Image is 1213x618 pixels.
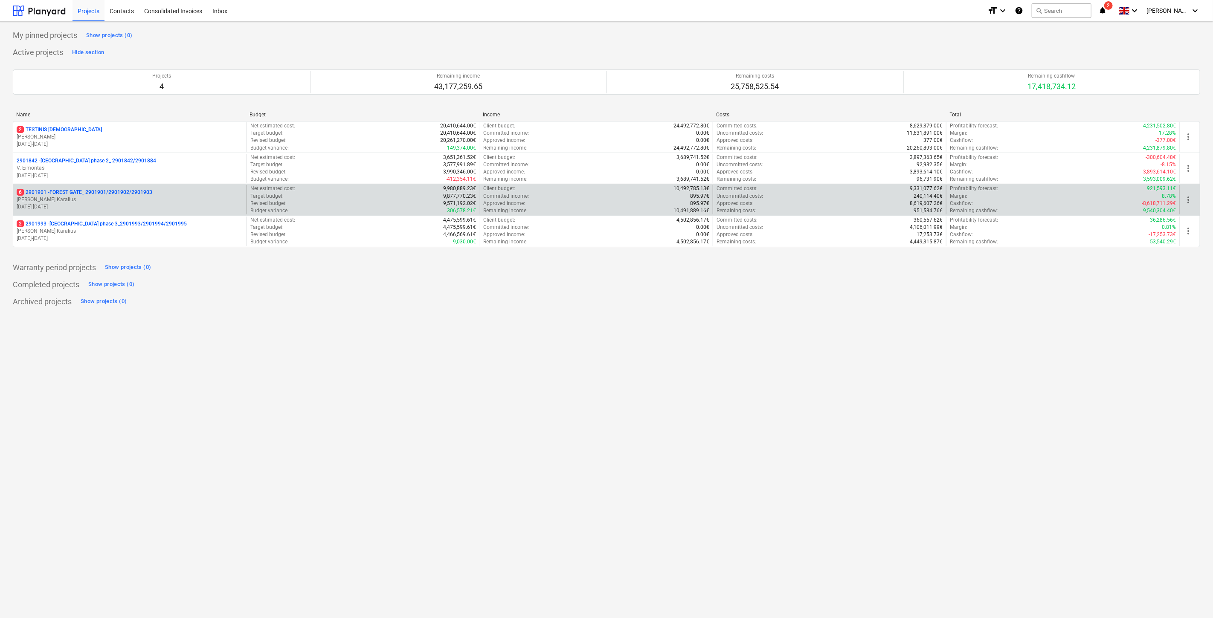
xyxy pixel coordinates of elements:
p: Margin : [950,224,967,231]
p: -412,354.11€ [446,176,476,183]
p: Approved costs : [717,200,754,207]
span: [PERSON_NAME] [1146,7,1189,14]
iframe: Chat Widget [1170,577,1213,618]
div: Income [483,112,709,118]
p: 9,571,192.02€ [444,200,476,207]
p: Target budget : [250,224,284,231]
p: 4,475,599.61€ [444,224,476,231]
p: 3,577,991.89€ [444,161,476,168]
div: Total [950,112,1176,118]
p: 3,593,009.62€ [1143,176,1176,183]
div: Show projects (0) [88,280,134,289]
p: 895.97€ [690,193,709,200]
p: Committed income : [484,193,529,200]
p: 240,114.40€ [914,193,943,200]
p: Revised budget : [250,200,287,207]
p: Committed costs : [717,122,757,130]
p: Budget variance : [250,176,289,183]
span: 6 [17,189,24,196]
div: Name [16,112,243,118]
p: 2901993 - [GEOGRAPHIC_DATA] phase 3_2901993/2901994/2901995 [17,220,187,228]
p: 4,449,315.87€ [910,238,943,245]
p: 951,584.76€ [914,207,943,214]
p: 20,260,893.00€ [907,144,943,152]
p: 20,410,644.00€ [441,122,476,130]
i: format_size [987,6,998,16]
p: Client budget : [484,217,516,224]
p: Remaining cashflow : [950,176,998,183]
p: Committed costs : [717,154,757,161]
p: [PERSON_NAME] Karalius [17,196,243,203]
p: 0.00€ [696,224,709,231]
p: 8.78% [1162,193,1176,200]
p: 360,557.62€ [914,217,943,224]
p: Approved income : [484,231,525,238]
p: -8.15% [1161,161,1176,168]
p: 10,492,785.13€ [673,185,709,192]
p: Warranty period projects [13,263,96,273]
p: 25,758,525.54 [731,81,779,92]
p: 9,877,770.23€ [444,193,476,200]
p: -3,893,614.10€ [1142,168,1176,176]
p: Revised budget : [250,231,287,238]
p: 306,578.21€ [447,207,476,214]
p: 9,331,077.62€ [910,185,943,192]
p: Remaining costs : [717,176,756,183]
span: more_vert [1183,226,1193,236]
p: 2901842 - [GEOGRAPHIC_DATA] phase 2_ 2901842/2901884 [17,157,156,165]
p: Budget variance : [250,144,289,152]
i: notifications [1098,6,1107,16]
span: more_vert [1183,132,1193,142]
button: Show projects (0) [84,29,134,42]
p: 3,689,741.52€ [676,176,709,183]
p: 895.97€ [690,200,709,207]
p: Net estimated cost : [250,185,295,192]
p: Active projects [13,47,63,58]
p: 10,491,889.16€ [673,207,709,214]
p: Client budget : [484,185,516,192]
div: Show projects (0) [105,263,151,272]
p: -300,604.48€ [1146,154,1176,161]
p: [DATE] - [DATE] [17,172,243,179]
i: Knowledge base [1015,6,1023,16]
p: Committed income : [484,224,529,231]
p: 0.00€ [696,137,709,144]
p: 8,619,607.26€ [910,200,943,207]
p: Cashflow : [950,168,973,176]
p: 24,492,772.80€ [673,122,709,130]
p: 4,106,011.99€ [910,224,943,231]
p: 0.00€ [696,231,709,238]
p: Cashflow : [950,200,973,207]
p: 3,893,614.10€ [910,168,943,176]
p: 3,897,363.65€ [910,154,943,161]
p: Margin : [950,130,967,137]
button: Show projects (0) [103,261,153,274]
p: 921,593.11€ [1147,185,1176,192]
p: Net estimated cost : [250,217,295,224]
p: 20,410,644.00€ [441,130,476,137]
p: 36,286.56€ [1150,217,1176,224]
span: more_vert [1183,195,1193,205]
p: 17.28% [1159,130,1176,137]
p: Approved costs : [717,231,754,238]
p: 0.81% [1162,224,1176,231]
p: Uncommitted costs : [717,193,763,200]
p: Remaining costs : [717,207,756,214]
p: TESTINIS [DEMOGRAPHIC_DATA] [17,126,102,133]
p: Target budget : [250,193,284,200]
p: -8,618,711.29€ [1142,200,1176,207]
p: Target budget : [250,130,284,137]
p: Remaining income : [484,207,528,214]
p: Remaining costs : [717,238,756,245]
div: Show projects (0) [81,297,127,306]
p: 3,689,741.52€ [676,154,709,161]
p: Committed income : [484,130,529,137]
div: Hide section [72,48,104,58]
p: 0.00€ [696,168,709,176]
p: 24,492,772.80€ [673,144,709,152]
p: Approved costs : [717,137,754,144]
p: 17,418,734.12 [1027,81,1076,92]
p: Approved costs : [717,168,754,176]
span: 2 [17,126,24,133]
